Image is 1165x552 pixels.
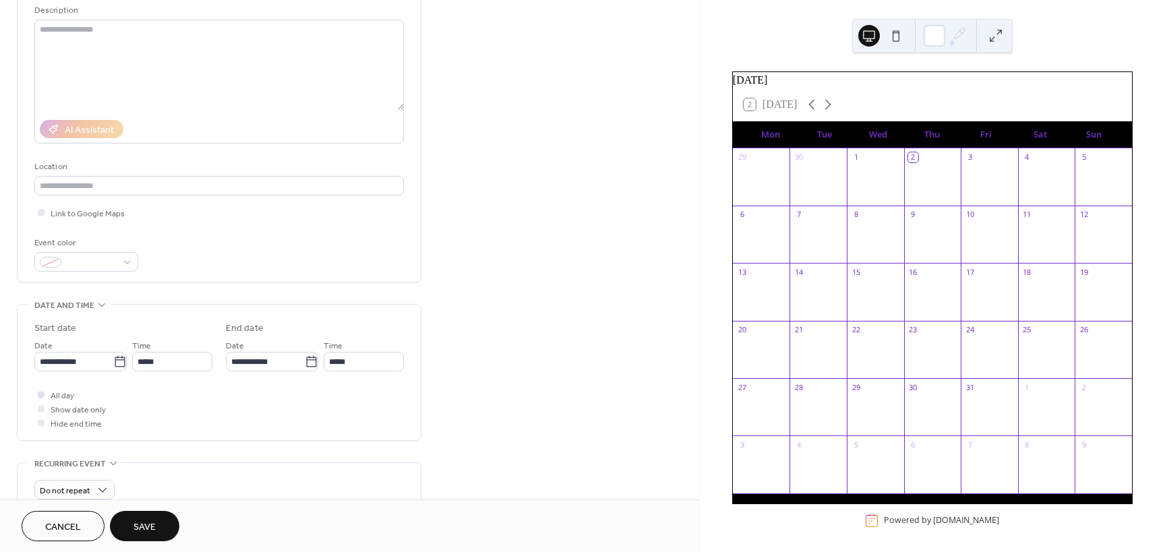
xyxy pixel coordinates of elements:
[852,121,905,148] div: Wed
[794,325,804,335] div: 21
[132,339,151,353] span: Time
[324,339,342,353] span: Time
[226,321,264,336] div: End date
[965,325,975,335] div: 24
[34,3,401,18] div: Description
[1022,152,1032,162] div: 4
[51,389,74,403] span: All day
[1079,210,1089,220] div: 12
[744,121,798,148] div: Mon
[798,121,852,148] div: Tue
[884,515,999,526] div: Powered by
[851,267,861,277] div: 15
[965,152,975,162] div: 3
[965,439,975,450] div: 7
[51,207,125,221] span: Link to Google Maps
[34,339,53,353] span: Date
[908,210,918,220] div: 9
[737,267,747,277] div: 13
[737,382,747,392] div: 27
[22,511,104,541] button: Cancel
[794,210,804,220] div: 7
[908,267,918,277] div: 16
[965,210,975,220] div: 10
[851,152,861,162] div: 1
[1079,439,1089,450] div: 9
[1067,121,1121,148] div: Sun
[34,321,76,336] div: Start date
[110,511,179,541] button: Save
[1022,325,1032,335] div: 25
[794,439,804,450] div: 4
[851,439,861,450] div: 5
[1079,267,1089,277] div: 19
[34,457,106,471] span: Recurring event
[737,439,747,450] div: 3
[1022,210,1032,220] div: 11
[908,382,918,392] div: 30
[733,72,1132,88] div: [DATE]
[794,152,804,162] div: 30
[1079,325,1089,335] div: 26
[959,121,1013,148] div: Fri
[851,210,861,220] div: 8
[226,339,244,353] span: Date
[908,439,918,450] div: 6
[1079,152,1089,162] div: 5
[45,520,81,534] span: Cancel
[1022,267,1032,277] div: 18
[737,210,747,220] div: 6
[794,382,804,392] div: 28
[1079,382,1089,392] div: 2
[40,483,90,499] span: Do not repeat
[1022,382,1032,392] div: 1
[34,236,136,250] div: Event color
[794,267,804,277] div: 14
[851,325,861,335] div: 22
[51,403,106,417] span: Show date only
[34,299,94,313] span: Date and time
[908,152,918,162] div: 2
[737,325,747,335] div: 20
[905,121,959,148] div: Thu
[51,417,102,431] span: Hide end time
[34,160,401,174] div: Location
[908,325,918,335] div: 23
[133,520,156,534] span: Save
[933,515,999,526] a: [DOMAIN_NAME]
[965,382,975,392] div: 31
[737,152,747,162] div: 29
[851,382,861,392] div: 29
[1013,121,1067,148] div: Sat
[965,267,975,277] div: 17
[1022,439,1032,450] div: 8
